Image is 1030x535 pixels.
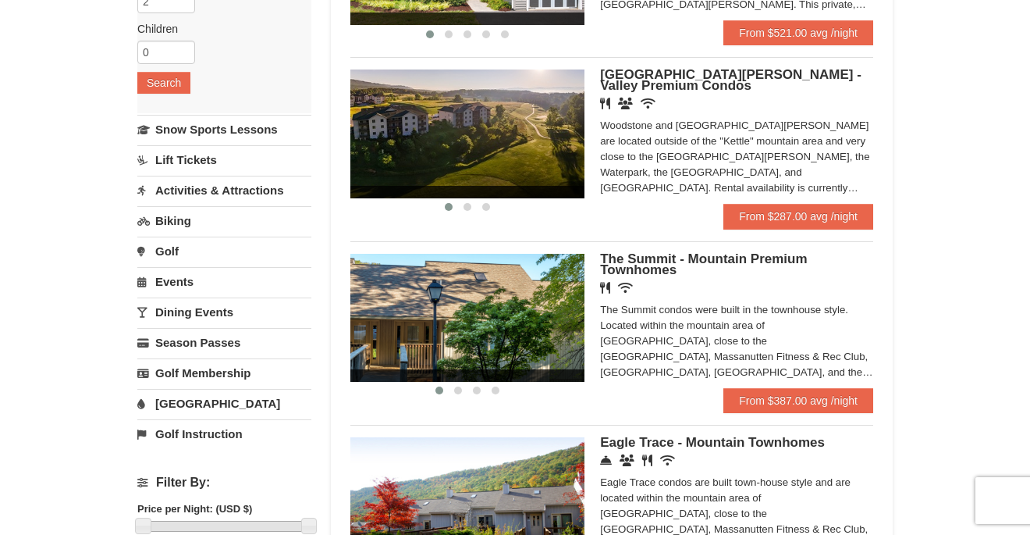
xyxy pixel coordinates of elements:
label: Children [137,21,300,37]
a: Events [137,267,311,296]
i: Restaurant [600,98,610,109]
a: From $521.00 avg /night [723,20,873,45]
div: The Summit condos were built in the townhouse style. Located within the mountain area of [GEOGRAP... [600,302,873,380]
a: Dining Events [137,298,311,326]
a: Snow Sports Lessons [137,115,311,144]
i: Wireless Internet (free) [641,98,655,109]
strong: Price per Night: (USD $) [137,503,252,515]
i: Banquet Facilities [618,98,633,109]
span: The Summit - Mountain Premium Townhomes [600,251,807,277]
a: Lift Tickets [137,145,311,174]
span: Eagle Trace - Mountain Townhomes [600,435,825,450]
h4: Filter By: [137,476,311,490]
button: Search [137,72,190,94]
i: Restaurant [642,455,652,466]
i: Wireless Internet (free) [660,455,675,466]
span: [GEOGRAPHIC_DATA][PERSON_NAME] - Valley Premium Condos [600,67,861,93]
div: Woodstone and [GEOGRAPHIC_DATA][PERSON_NAME] are located outside of the "Kettle" mountain area an... [600,118,873,196]
a: From $387.00 avg /night [723,388,873,413]
a: From $287.00 avg /night [723,204,873,229]
a: Season Passes [137,328,311,357]
a: [GEOGRAPHIC_DATA] [137,389,311,418]
i: Conference Facilities [620,455,634,466]
a: Golf [137,237,311,266]
i: Concierge Desk [600,455,612,466]
a: Biking [137,206,311,235]
a: Golf Membership [137,358,311,387]
i: Wireless Internet (free) [618,282,633,294]
i: Restaurant [600,282,610,294]
a: Activities & Attractions [137,176,311,205]
a: Golf Instruction [137,419,311,448]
